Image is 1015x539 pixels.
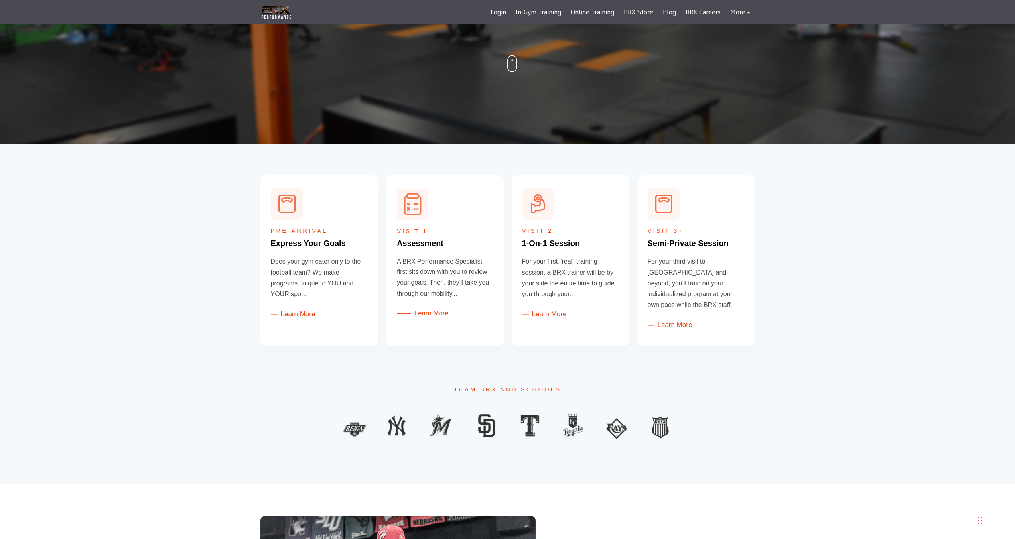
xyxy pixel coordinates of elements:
[473,411,498,441] img: Layer 4-min
[522,227,619,234] h5: Visit 2
[271,310,315,318] a: Learn More
[397,189,428,220] img: Assessment
[486,3,755,22] div: Navigation Menu
[561,411,586,441] img: Layer 6-min
[897,453,1015,539] iframe: Chat Widget
[522,256,619,299] p: For your first "real" training session, a BRX trainer will be by your side the entire time to gui...
[397,239,493,248] h4: Assessment
[604,416,629,441] img: Layer 7-min
[397,256,493,299] p: A BRX Performance Specialist first sits down with you to review your goals. Then, they'll take yo...
[429,411,454,441] img: Layer 3-min
[271,256,368,299] p: Does your gym cater only to the football team? We make programs unique to YOU and YOUR sport.
[566,3,619,22] a: Online Training
[511,3,566,22] a: In-Gym Training
[271,188,303,220] img: Express Your Goals
[522,310,567,318] a: Learn More
[386,413,411,441] img: Layer 2-min
[653,239,729,248] span: emi-Private Session
[648,411,673,441] img: Layer 8-min
[648,188,680,220] img: Express Your Goals
[658,3,681,22] a: Blog
[260,4,292,20] img: BRX Transparent Logo-2
[517,411,542,441] img: Layer 5-min
[619,3,658,22] a: BRX Store
[271,238,368,248] h4: Express Your Goals
[648,321,692,329] a: Learn More
[648,227,745,234] h5: Visit 3+
[397,228,493,235] h5: Visit 1
[397,310,449,317] a: Learn More
[978,509,982,533] div: Drag
[268,386,747,393] span: Team BRX and Schools
[725,3,755,22] a: More
[342,416,367,441] img: Layer 10-min
[522,188,554,220] img: 1-On-1 Session
[648,256,745,310] p: For your third visit to [GEOGRAPHIC_DATA] and beyond, you'll train on your individualized program...
[681,3,725,22] a: BRX Careers
[522,238,619,248] h4: 1-On-1 Session
[486,3,511,22] a: Login
[271,227,368,234] h5: Pre-Arrival
[648,238,745,248] h4: S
